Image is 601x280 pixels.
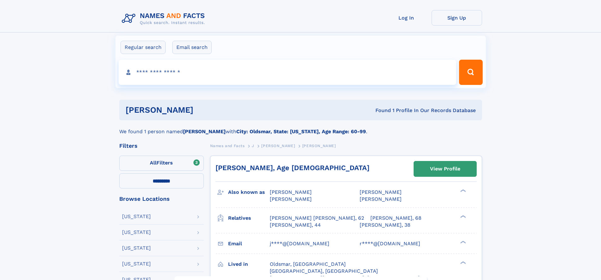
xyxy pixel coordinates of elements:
[126,106,285,114] h1: [PERSON_NAME]
[302,144,336,148] span: [PERSON_NAME]
[270,222,321,229] a: [PERSON_NAME], 44
[261,142,295,150] a: [PERSON_NAME]
[119,60,457,85] input: search input
[432,10,482,26] a: Sign Up
[430,162,460,176] div: View Profile
[119,156,204,171] label: Filters
[122,261,151,266] div: [US_STATE]
[121,41,166,54] label: Regular search
[119,143,204,149] div: Filters
[122,230,151,235] div: [US_STATE]
[459,214,466,218] div: ❯
[119,10,210,27] img: Logo Names and Facts
[360,189,402,195] span: [PERSON_NAME]
[270,268,378,274] span: [GEOGRAPHIC_DATA], [GEOGRAPHIC_DATA]
[414,161,476,176] a: View Profile
[270,196,312,202] span: [PERSON_NAME]
[228,238,270,249] h3: Email
[236,128,366,134] b: City: Oldsmar, State: [US_STATE], Age Range: 60-99
[270,215,364,222] a: [PERSON_NAME] [PERSON_NAME], 62
[459,60,482,85] button: Search Button
[459,260,466,265] div: ❯
[270,261,346,267] span: Oldsmar, [GEOGRAPHIC_DATA]
[183,128,226,134] b: [PERSON_NAME]
[284,107,476,114] div: Found 1 Profile In Our Records Database
[228,259,270,270] h3: Lived in
[270,189,312,195] span: [PERSON_NAME]
[119,196,204,202] div: Browse Locations
[228,213,270,223] h3: Relatives
[119,120,482,135] div: We found 1 person named with .
[360,222,410,229] a: [PERSON_NAME], 38
[252,144,254,148] span: J
[228,187,270,198] h3: Also known as
[215,164,369,172] a: [PERSON_NAME], Age [DEMOGRAPHIC_DATA]
[261,144,295,148] span: [PERSON_NAME]
[172,41,212,54] label: Email search
[459,189,466,193] div: ❯
[370,215,421,222] a: [PERSON_NAME], 68
[360,196,402,202] span: [PERSON_NAME]
[210,142,245,150] a: Names and Facts
[122,214,151,219] div: [US_STATE]
[381,10,432,26] a: Log In
[122,246,151,251] div: [US_STATE]
[252,142,254,150] a: J
[150,160,156,166] span: All
[459,240,466,244] div: ❯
